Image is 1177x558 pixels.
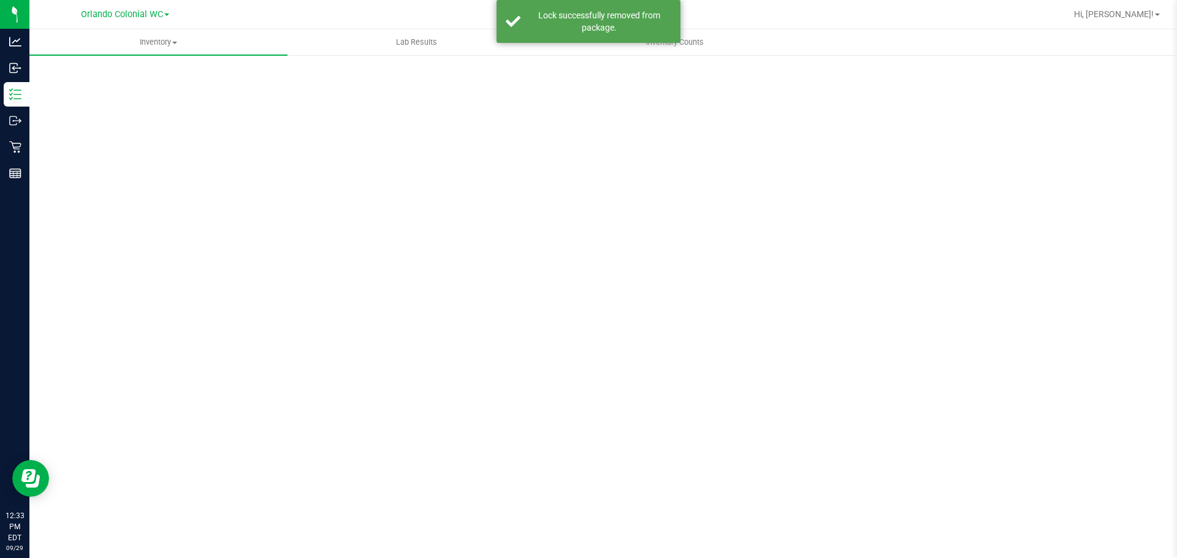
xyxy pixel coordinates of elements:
[6,543,24,552] p: 09/29
[6,510,24,543] p: 12:33 PM EDT
[9,88,21,100] inline-svg: Inventory
[9,115,21,127] inline-svg: Outbound
[9,62,21,74] inline-svg: Inbound
[288,29,546,55] a: Lab Results
[9,36,21,48] inline-svg: Analytics
[12,460,49,497] iframe: Resource center
[1074,9,1154,19] span: Hi, [PERSON_NAME]!
[9,141,21,153] inline-svg: Retail
[29,37,288,48] span: Inventory
[29,29,288,55] a: Inventory
[9,167,21,179] inline-svg: Reports
[379,37,454,48] span: Lab Results
[527,9,671,34] div: Lock successfully removed from package.
[81,9,163,20] span: Orlando Colonial WC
